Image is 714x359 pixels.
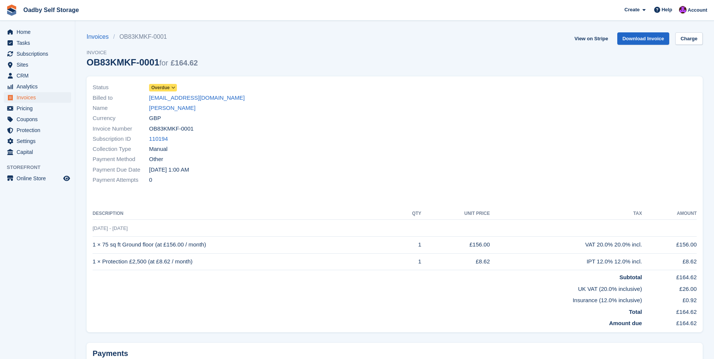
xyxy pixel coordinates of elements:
[149,176,152,184] span: 0
[93,135,149,143] span: Subscription ID
[609,320,642,326] strong: Amount due
[149,83,177,92] a: Overdue
[17,81,62,92] span: Analytics
[17,92,62,103] span: Invoices
[4,92,71,103] a: menu
[151,84,170,91] span: Overdue
[93,208,396,220] th: Description
[642,253,697,270] td: £8.62
[642,208,697,220] th: Amount
[7,164,75,171] span: Storefront
[4,125,71,135] a: menu
[93,293,642,305] td: Insurance (12.0% inclusive)
[149,145,167,154] span: Manual
[93,225,128,231] span: [DATE] - [DATE]
[93,349,697,358] h2: Payments
[149,135,168,143] a: 110194
[4,49,71,59] a: menu
[93,83,149,92] span: Status
[149,125,193,133] span: OB83KMKF-0001
[93,176,149,184] span: Payment Attempts
[93,125,149,133] span: Invoice Number
[93,114,149,123] span: Currency
[171,59,198,67] span: £164.62
[17,136,62,146] span: Settings
[662,6,672,14] span: Help
[421,236,490,253] td: £156.00
[4,173,71,184] a: menu
[149,114,161,123] span: GBP
[17,49,62,59] span: Subscriptions
[87,57,198,67] div: OB83KMKF-0001
[490,240,642,249] div: VAT 20.0% 20.0% incl.
[396,208,421,220] th: QTY
[4,70,71,81] a: menu
[4,147,71,157] a: menu
[87,49,198,56] span: Invoice
[62,174,71,183] a: Preview store
[4,81,71,92] a: menu
[93,253,396,270] td: 1 × Protection £2,500 (at £8.62 / month)
[642,282,697,294] td: £26.00
[149,155,163,164] span: Other
[642,316,697,328] td: £164.62
[17,147,62,157] span: Capital
[571,32,611,45] a: View on Stripe
[642,305,697,316] td: £164.62
[4,103,71,114] a: menu
[6,5,17,16] img: stora-icon-8386f47178a22dfd0bd8f6a31ec36ba5ce8667c1dd55bd0f319d3a0aa187defe.svg
[17,27,62,37] span: Home
[396,236,421,253] td: 1
[4,136,71,146] a: menu
[149,104,195,113] a: [PERSON_NAME]
[617,32,670,45] a: Download Invoice
[490,208,642,220] th: Tax
[675,32,703,45] a: Charge
[421,208,490,220] th: Unit Price
[17,103,62,114] span: Pricing
[642,293,697,305] td: £0.92
[17,173,62,184] span: Online Store
[620,274,642,280] strong: Subtotal
[93,282,642,294] td: UK VAT (20.0% inclusive)
[17,70,62,81] span: CRM
[4,27,71,37] a: menu
[624,6,639,14] span: Create
[87,32,198,41] nav: breadcrumbs
[87,32,113,41] a: Invoices
[679,6,687,14] img: Sanjeave Nagra
[93,94,149,102] span: Billed to
[642,236,697,253] td: £156.00
[4,114,71,125] a: menu
[93,236,396,253] td: 1 × 75 sq ft Ground floor (at £156.00 / month)
[20,4,82,16] a: Oadby Self Storage
[17,59,62,70] span: Sites
[93,155,149,164] span: Payment Method
[159,59,168,67] span: for
[149,94,245,102] a: [EMAIL_ADDRESS][DOMAIN_NAME]
[490,257,642,266] div: IPT 12.0% 12.0% incl.
[93,104,149,113] span: Name
[396,253,421,270] td: 1
[688,6,707,14] span: Account
[93,166,149,174] span: Payment Due Date
[17,114,62,125] span: Coupons
[149,166,189,174] time: 2025-09-27 00:00:00 UTC
[4,38,71,48] a: menu
[93,145,149,154] span: Collection Type
[421,253,490,270] td: £8.62
[642,270,697,282] td: £164.62
[4,59,71,70] a: menu
[17,38,62,48] span: Tasks
[17,125,62,135] span: Protection
[629,309,642,315] strong: Total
